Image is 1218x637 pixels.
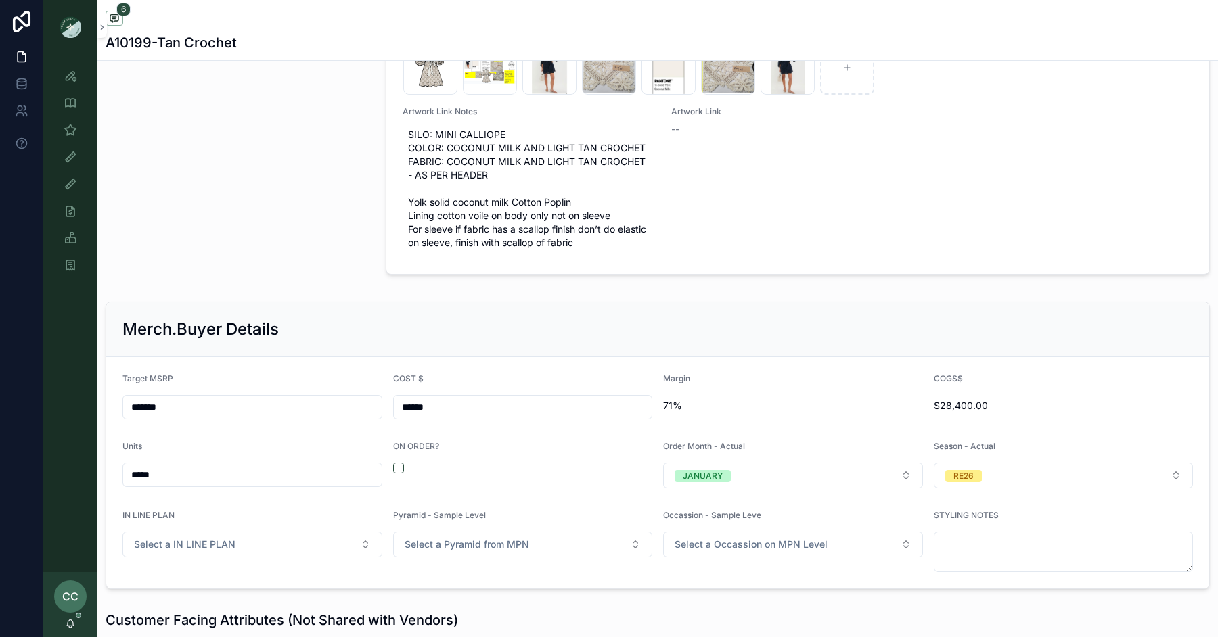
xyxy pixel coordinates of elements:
[663,373,690,383] span: Margin
[671,122,679,136] span: --
[122,532,382,557] button: Select Button
[663,399,923,412] span: 71%
[106,611,458,630] h1: Customer Facing Attributes (Not Shared with Vendors)
[106,11,123,28] button: 6
[122,510,175,520] span: IN LINE PLAN
[134,538,235,551] span: Select a IN LINE PLAN
[60,16,81,38] img: App logo
[116,3,131,16] span: 6
[675,538,828,551] span: Select a Occassion on MPN Level
[393,441,439,451] span: ON ORDER?
[122,373,173,383] span: Target MSRP
[934,399,1194,412] span: $28,400.00
[43,54,97,295] div: scrollable content
[393,510,486,520] span: Pyramid - Sample Level
[953,470,974,482] div: RE26
[683,470,723,482] div: JANUARY
[106,33,237,52] h1: A10199-Tan Crochet
[408,128,650,250] span: SILO: MINI CALLIOPE COLOR: COCONUT MILK AND LIGHT TAN CROCHET FABRIC: COCONUT MILK AND LIGHT TAN ...
[393,532,653,557] button: Select Button
[934,441,995,451] span: Season - Actual
[393,373,424,383] span: COST $
[671,106,857,117] span: Artwork Link
[405,538,529,551] span: Select a Pyramid from MPN
[934,373,963,383] span: COGS$
[663,441,745,451] span: Order Month - Actual
[62,588,78,605] span: CC
[663,510,761,520] span: Occassion - Sample Leve
[403,106,655,117] span: Artwork Link Notes
[663,532,923,557] button: Select Button
[663,463,923,488] button: Select Button
[122,441,142,451] span: Units
[122,318,279,340] h2: Merch.Buyer Details
[934,463,1194,488] button: Select Button
[934,510,999,520] span: STYLING NOTES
